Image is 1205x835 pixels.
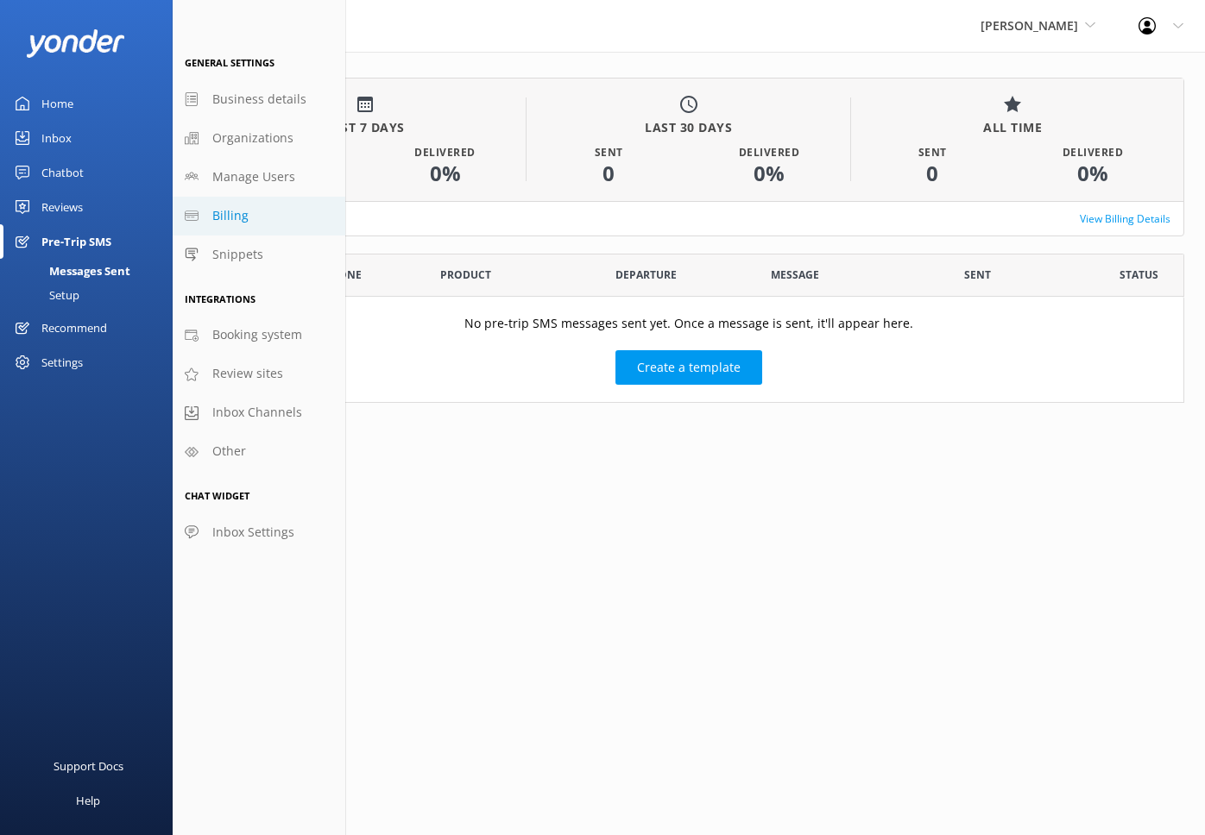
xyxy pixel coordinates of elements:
[54,749,123,783] div: Support Docs
[464,314,913,333] p: No pre-trip SMS messages sent yet. Once a message is sent, it'll appear here.
[173,513,345,552] a: Inbox Settings
[41,190,83,224] div: Reviews
[983,118,1042,137] h4: ALL TIME
[185,56,274,69] span: General Settings
[645,118,732,137] h4: LAST 30 DAYS
[615,350,762,385] button: Create a template
[10,283,173,307] a: Setup
[41,224,111,259] div: Pre-Trip SMS
[1080,210,1170,227] a: View Billing Details
[595,144,623,160] div: Sent
[41,121,72,155] div: Inbox
[918,144,947,160] div: Sent
[1120,267,1158,283] span: Status
[185,292,256,305] span: Integrations
[10,283,79,307] div: Setup
[430,163,461,184] h1: 0 %
[212,325,302,344] span: Booking system
[10,259,130,283] div: Messages Sent
[10,259,173,283] a: Messages Sent
[602,163,615,184] h1: 0
[185,489,249,502] span: Chat Widget
[212,364,283,383] span: Review sites
[173,158,345,197] a: Manage Users
[414,144,476,160] div: Delivered
[173,316,345,355] a: Booking system
[76,783,100,818] div: Help
[212,442,246,461] span: Other
[325,118,405,137] h4: LAST 7 DAYS
[212,206,249,225] span: Billing
[41,311,107,345] div: Recommend
[193,297,1184,402] div: grid
[173,355,345,393] a: Review sites
[173,393,345,432] a: Inbox Channels
[212,245,263,264] span: Snippets
[926,163,938,184] h1: 0
[26,29,125,58] img: yonder-white-logo.png
[173,197,345,235] a: Billing
[41,86,73,121] div: Home
[173,432,345,471] a: Other
[615,267,677,283] span: Departure
[41,345,83,380] div: Settings
[173,235,345,274] a: Snippets
[754,163,785,184] h1: 0 %
[212,523,294,542] span: Inbox Settings
[212,129,293,148] span: Organizations
[771,267,819,283] span: Message
[440,267,491,283] span: Product
[964,267,991,283] span: Sent
[173,119,345,158] a: Organizations
[739,144,800,160] div: Delivered
[212,167,295,186] span: Manage Users
[1077,163,1108,184] h1: 0 %
[212,403,302,422] span: Inbox Channels
[41,155,84,190] div: Chatbot
[212,90,306,109] span: Business details
[173,80,345,119] a: Business details
[981,17,1078,34] span: [PERSON_NAME]
[1063,144,1124,160] div: Delivered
